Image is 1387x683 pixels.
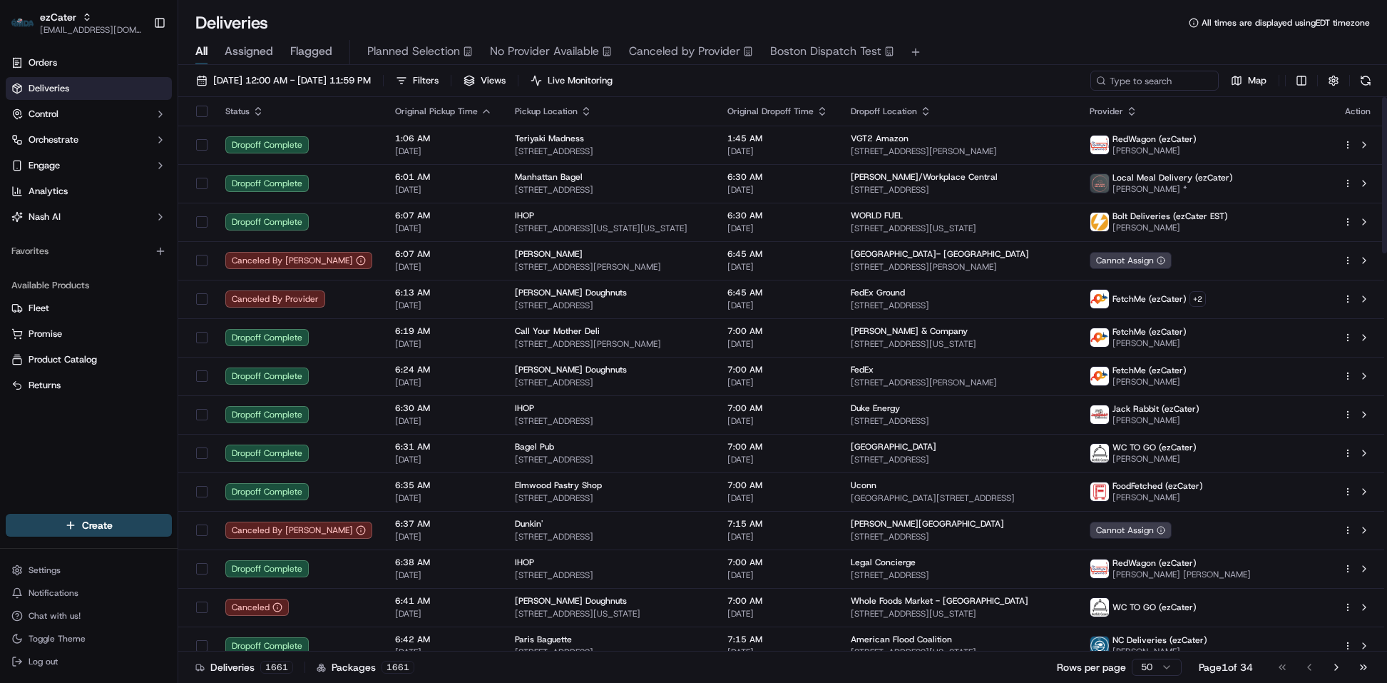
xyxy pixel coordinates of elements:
button: Canceled [225,599,289,616]
span: [STREET_ADDRESS] [515,146,705,157]
img: fetchme_logo.png [1090,290,1109,308]
span: [GEOGRAPHIC_DATA] [851,441,936,452]
span: RedWagon (ezCater) [1112,557,1197,569]
button: ezCaterezCater[EMAIL_ADDRESS][DOMAIN_NAME] [6,6,148,40]
span: [DATE] [395,608,492,619]
span: [PERSON_NAME] Doughnuts [515,364,627,375]
span: [STREET_ADDRESS][US_STATE][US_STATE] [515,223,705,234]
p: Rows per page [1057,660,1126,674]
span: 7:15 AM [727,518,828,530]
span: 7:15 AM [727,634,828,645]
div: Canceled By [PERSON_NAME] [225,522,372,539]
span: [DATE] [395,261,492,273]
span: [STREET_ADDRESS][US_STATE] [851,338,1067,350]
span: [PERSON_NAME]/Workplace Central [851,171,998,183]
span: [STREET_ADDRESS][PERSON_NAME] [851,146,1067,157]
span: FedEx [851,364,874,375]
span: Chat with us! [29,610,81,622]
span: 6:35 AM [395,480,492,491]
span: [PERSON_NAME] [1112,646,1207,657]
button: Engage [6,154,172,177]
button: Cannot Assign [1090,522,1172,539]
span: Pickup Location [515,106,578,117]
span: Whole Foods Market - [GEOGRAPHIC_DATA] [851,595,1028,607]
span: NC Deliveries (ezCater) [1112,634,1207,646]
button: Map [1224,71,1273,91]
button: Chat with us! [6,606,172,626]
span: [DATE] [727,184,828,196]
span: Settings [29,565,61,576]
img: NCDeliveries.png [1090,637,1109,655]
span: [STREET_ADDRESS][US_STATE] [515,608,705,619]
button: [DATE] 12:00 AM - [DATE] 11:59 PM [190,71,377,91]
span: Manhattan Bagel [515,171,583,183]
div: Action [1343,106,1373,117]
span: 7:00 AM [727,441,828,452]
span: Notifications [29,587,78,599]
span: [PERSON_NAME] Doughnuts [515,595,627,607]
button: Notifications [6,583,172,603]
span: [DATE] [395,338,492,350]
span: [EMAIL_ADDRESS][DOMAIN_NAME] [40,24,142,36]
span: IHOP [515,403,534,414]
span: [STREET_ADDRESS] [515,531,705,542]
span: [STREET_ADDRESS] [515,570,705,581]
span: [PERSON_NAME] [1112,338,1187,349]
span: [PERSON_NAME] [1112,492,1203,503]
span: 6:37 AM [395,518,492,530]
span: [DATE] [395,492,492,504]
button: Product Catalog [6,348,172,371]
span: [PERSON_NAME][GEOGRAPHIC_DATA] [851,518,1004,530]
span: 6:30 AM [727,210,828,221]
span: [DATE] [727,300,828,311]
span: VGT2 Amazon [851,133,909,144]
span: FetchMe (ezCater) [1112,365,1187,376]
button: Orchestrate [6,128,172,151]
a: Product Catalog [11,353,166,366]
button: ezCater [40,10,76,24]
span: 7:00 AM [727,557,828,568]
a: Promise [11,328,166,340]
span: Paris Baguette [515,634,572,645]
img: fetchme_logo.png [1090,367,1109,385]
span: WC TO GO (ezCater) [1112,442,1197,453]
span: [PERSON_NAME] * [1112,183,1233,195]
span: [GEOGRAPHIC_DATA]- [GEOGRAPHIC_DATA] [851,248,1029,260]
a: Orders [6,51,172,74]
div: Favorites [6,240,172,263]
span: Boston Dispatch Test [770,43,881,60]
span: [STREET_ADDRESS] [515,647,705,658]
span: [PERSON_NAME] [1112,415,1199,426]
img: profile_wctogo_shipday.jpg [1090,444,1109,462]
span: [PERSON_NAME] [PERSON_NAME] [1112,569,1251,580]
span: [DATE] [395,184,492,196]
span: 1:06 AM [395,133,492,144]
span: 6:41 AM [395,595,492,607]
button: Control [6,103,172,126]
span: [DATE] [727,454,828,465]
span: Local Meal Delivery (ezCater) [1112,172,1233,183]
span: Filters [413,74,439,87]
span: Original Pickup Time [395,106,478,117]
span: [DATE] [727,570,828,581]
img: FoodFetched.jpg [1090,482,1109,501]
span: [STREET_ADDRESS][US_STATE] [851,608,1067,619]
span: Promise [29,328,62,340]
span: Planned Selection [367,43,460,60]
span: Product Catalog [29,353,97,366]
span: [DATE] [395,647,492,658]
span: Orchestrate [29,133,78,146]
span: 7:00 AM [727,364,828,375]
span: [STREET_ADDRESS] [851,415,1067,427]
span: FetchMe (ezCater) [1112,293,1187,305]
span: Dropoff Location [851,106,917,117]
span: 7:00 AM [727,403,828,414]
div: 1661 [382,661,414,674]
a: Analytics [6,180,172,203]
span: [PERSON_NAME] [515,248,583,260]
span: [DATE] [395,300,492,311]
span: Uconn [851,480,876,491]
span: All times are displayed using EDT timezone [1202,17,1370,29]
span: 6:24 AM [395,364,492,375]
